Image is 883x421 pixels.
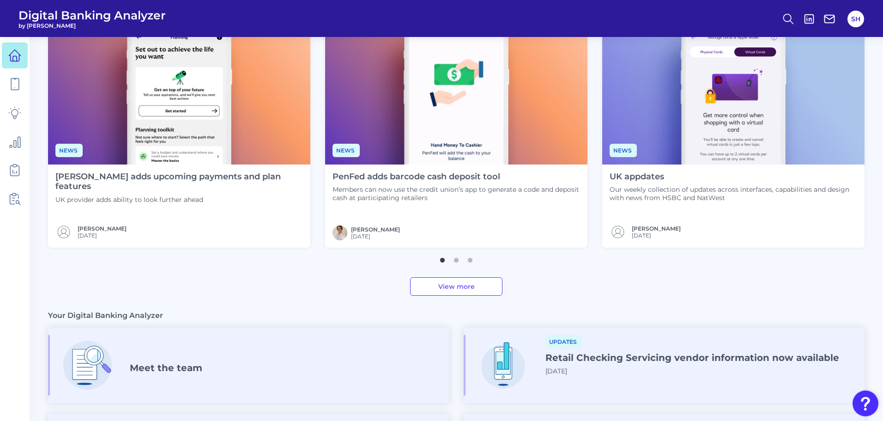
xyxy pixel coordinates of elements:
[55,172,303,192] h4: [PERSON_NAME] adds upcoming payments and plan features
[333,146,360,154] a: News
[333,144,360,157] span: News
[545,335,582,348] span: Updates
[452,253,461,262] button: 2
[55,195,303,204] p: UK provider adds ability to look further ahead
[438,253,447,262] button: 1
[632,225,681,232] a: [PERSON_NAME]
[466,253,475,262] button: 3
[18,22,166,29] span: by [PERSON_NAME]
[410,277,502,296] a: View more
[333,185,580,202] p: Members can now use the credit union’s app to generate a code and deposit cash at participating r...
[610,144,637,157] span: News
[847,11,864,27] button: SH
[610,146,637,154] a: News
[48,311,163,320] h3: Your Digital Banking Analyzer
[545,352,839,363] h4: Retail Checking Servicing vendor information now available
[55,146,83,154] a: News
[18,8,166,22] span: Digital Banking Analyzer
[78,225,127,232] a: [PERSON_NAME]
[130,362,202,373] h4: Meet the team
[78,232,127,239] span: [DATE]
[632,232,681,239] span: [DATE]
[853,390,878,416] button: Open Resource Center
[545,367,567,375] span: [DATE]
[333,226,347,240] img: MIchael McCaw
[48,17,310,165] img: News - Phone (4).png
[610,185,857,202] p: Our weekly collection of updates across interfaces, capabilities and design with news from HSBC a...
[57,335,118,396] img: Deep_Dive.png
[602,17,865,165] img: Appdates - Phone (9).png
[473,335,533,396] img: Streamline_Mobile_-_New.png
[55,144,83,157] span: News
[351,233,400,240] span: [DATE]
[545,337,582,346] a: Updates
[333,172,580,182] h4: PenFed adds barcode cash deposit tool
[325,17,587,165] img: News - Phone.png
[351,226,400,233] a: [PERSON_NAME]
[610,172,857,182] h4: UK appdates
